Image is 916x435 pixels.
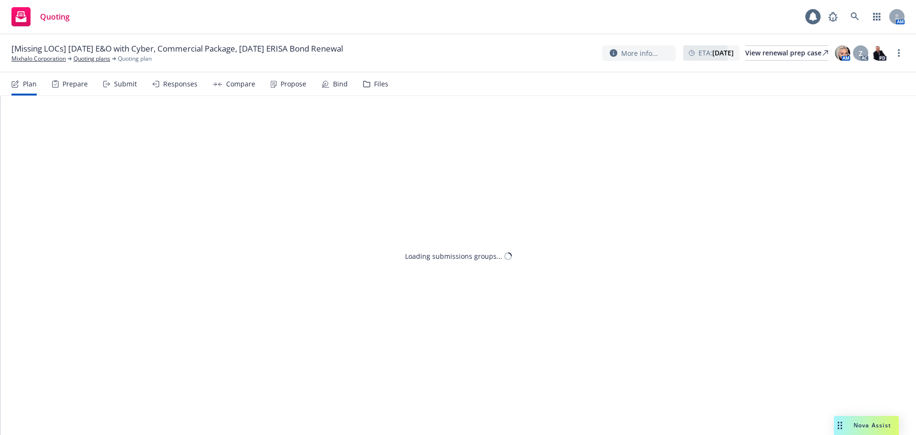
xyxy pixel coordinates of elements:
span: [Missing LOCs] [DATE] E&O with Cyber, Commercial Package, [DATE] ERISA Bond Renewal [11,43,343,54]
span: Nova Assist [854,421,891,429]
div: Prepare [62,80,88,88]
a: more [893,47,905,59]
a: Quoting plans [73,54,110,63]
div: Responses [163,80,198,88]
a: Switch app [867,7,886,26]
span: ETA : [698,48,734,58]
div: Plan [23,80,37,88]
span: Quoting [40,13,70,21]
img: photo [835,45,850,61]
a: View renewal prep case [745,45,828,61]
button: More info... [602,45,676,61]
span: Z [859,48,863,58]
button: Nova Assist [834,416,899,435]
a: Search [845,7,864,26]
a: Mixhalo Corporation [11,54,66,63]
div: View renewal prep case [745,46,828,60]
div: Propose [281,80,306,88]
div: Drag to move [834,416,846,435]
span: Quoting plan [118,54,152,63]
span: More info... [621,48,658,58]
a: Quoting [8,3,73,30]
img: photo [871,45,886,61]
div: Loading submissions groups... [405,251,502,261]
div: Files [374,80,388,88]
div: Compare [226,80,255,88]
strong: [DATE] [712,48,734,57]
div: Bind [333,80,348,88]
a: Report a Bug [823,7,843,26]
div: Submit [114,80,137,88]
